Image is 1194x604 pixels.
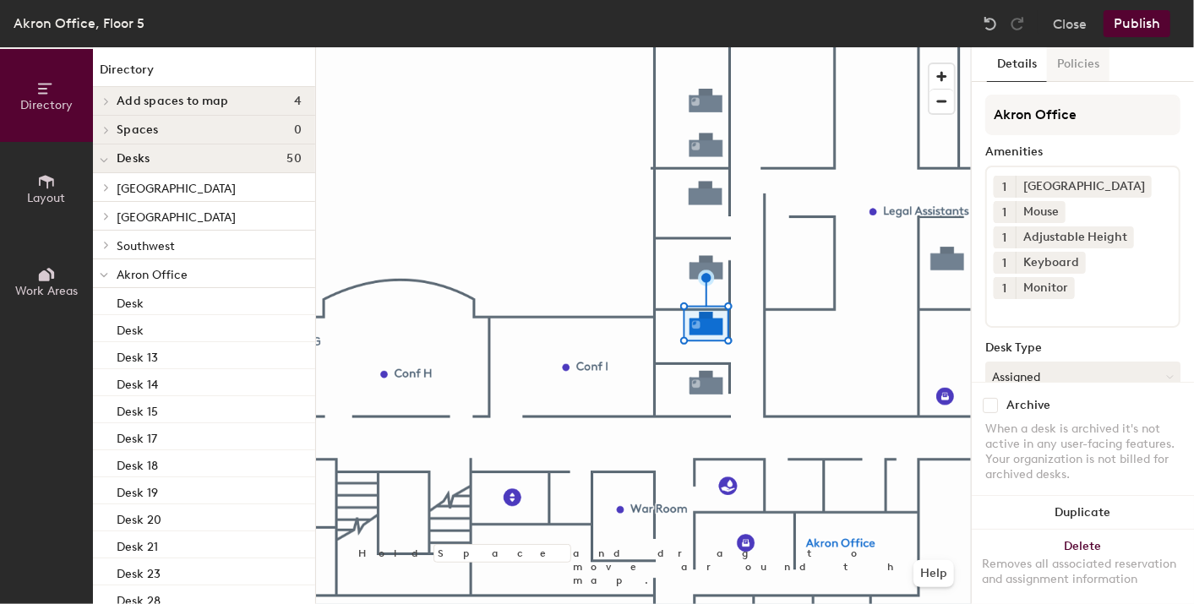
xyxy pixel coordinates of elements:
[985,362,1180,392] button: Assigned
[994,201,1016,223] button: 1
[117,400,158,419] p: Desk 15
[1003,280,1007,297] span: 1
[1047,47,1109,82] button: Policies
[117,239,175,253] span: Southwest
[117,291,144,311] p: Desk
[117,123,159,137] span: Spaces
[1016,252,1086,274] div: Keyboard
[1053,10,1087,37] button: Close
[913,560,954,587] button: Help
[117,346,158,365] p: Desk 13
[14,13,144,34] div: Akron Office, Floor 5
[117,182,236,196] span: [GEOGRAPHIC_DATA]
[1016,277,1075,299] div: Monitor
[1003,229,1007,247] span: 1
[1003,254,1007,272] span: 1
[994,226,1016,248] button: 1
[294,123,302,137] span: 0
[117,152,150,166] span: Desks
[93,61,315,87] h1: Directory
[994,277,1016,299] button: 1
[117,210,236,225] span: [GEOGRAPHIC_DATA]
[117,481,158,500] p: Desk 19
[985,422,1180,482] div: When a desk is archived it's not active in any user-facing features. Your organization is not bil...
[117,454,158,473] p: Desk 18
[117,373,158,392] p: Desk 14
[972,496,1194,530] button: Duplicate
[1104,10,1170,37] button: Publish
[972,530,1194,604] button: DeleteRemoves all associated reservation and assignment information
[117,95,229,108] span: Add spaces to map
[985,145,1180,159] div: Amenities
[1009,15,1026,32] img: Redo
[117,268,188,282] span: Akron Office
[294,95,302,108] span: 4
[1016,201,1066,223] div: Mouse
[982,15,999,32] img: Undo
[117,427,157,446] p: Desk 17
[987,47,1047,82] button: Details
[117,535,158,554] p: Desk 21
[982,557,1184,587] div: Removes all associated reservation and assignment information
[20,98,73,112] span: Directory
[117,318,144,338] p: Desk
[985,341,1180,355] div: Desk Type
[994,176,1016,198] button: 1
[117,562,161,581] p: Desk 23
[994,252,1016,274] button: 1
[28,191,66,205] span: Layout
[1016,176,1152,198] div: [GEOGRAPHIC_DATA]
[1016,226,1134,248] div: Adjustable Height
[1003,178,1007,196] span: 1
[15,284,78,298] span: Work Areas
[286,152,302,166] span: 50
[117,508,161,527] p: Desk 20
[1003,204,1007,221] span: 1
[1006,399,1050,412] div: Archive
